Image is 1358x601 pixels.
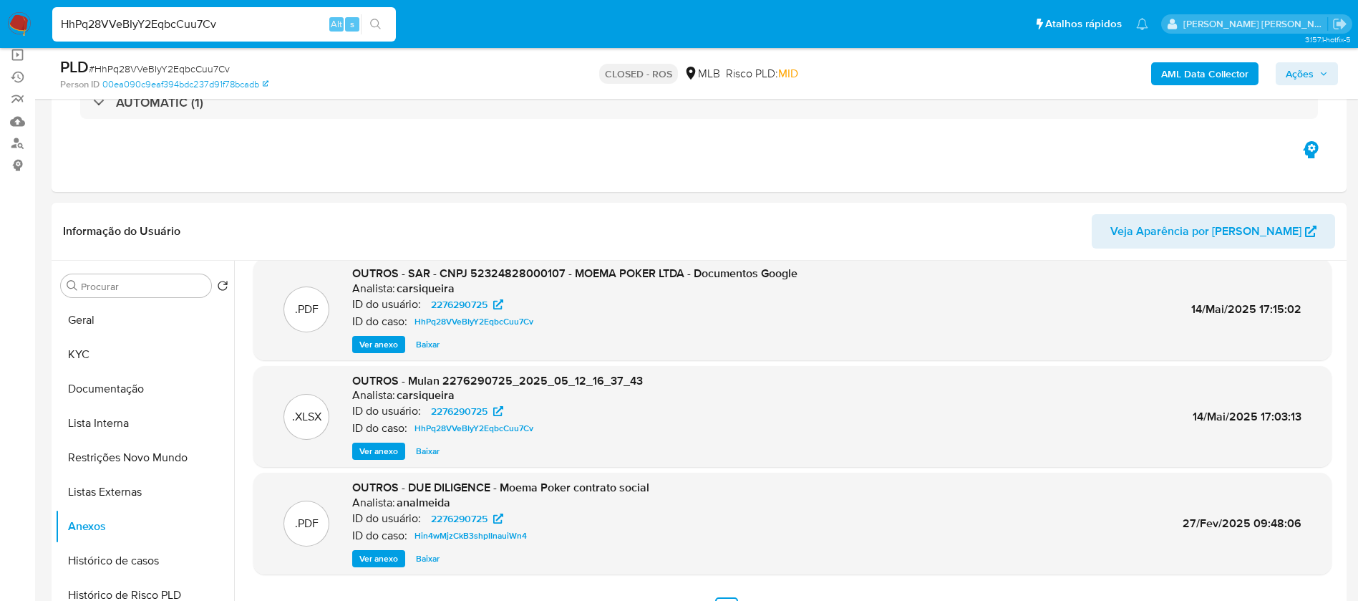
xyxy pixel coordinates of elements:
b: Person ID [60,78,100,91]
p: ID do caso: [352,314,407,329]
p: Analista: [352,388,395,403]
button: Listas Externas [55,475,234,509]
h6: analmeida [397,496,450,510]
button: search-icon [361,14,390,34]
b: AML Data Collector [1161,62,1248,85]
p: ID do caso: [352,421,407,436]
p: ID do usuário: [352,297,421,312]
input: Pesquise usuários ou casos... [52,15,396,34]
p: andreia.almeida@mercadolivre.com [1183,17,1328,31]
a: Notificações [1136,18,1148,30]
button: Procurar [67,280,78,292]
a: HhPq28VVeBIyY2EqbcCuu7Cv [409,313,539,330]
p: Analista: [352,282,395,296]
span: 2276290725 [431,296,488,313]
button: Geral [55,303,234,337]
span: Atalhos rápidos [1045,16,1122,32]
button: Ver anexo [352,443,405,460]
div: AUTOMATIC (1) [80,86,1318,119]
button: Histórico de casos [55,544,234,578]
span: Risco PLD: [726,66,798,82]
button: Documentação [55,372,234,406]
a: HhPq28VVeBIyY2EqbcCuu7Cv [409,420,539,437]
button: Restrições Novo Mundo [55,441,234,475]
a: 2276290725 [422,510,512,527]
button: Baixar [409,443,447,460]
span: Baixar [416,444,440,458]
p: Analista: [352,496,395,510]
span: OUTROS - SAR - CNPJ 52324828000107 - MOEMA POKER LTDA - Documentos Google [352,265,797,282]
h6: carsiqueira [397,282,455,296]
span: Baixar [416,337,440,352]
div: MLB [684,66,720,82]
a: Hin4wMjzCkB3shpIInauiWn4 [409,527,533,544]
button: AML Data Collector [1151,62,1258,85]
span: MID [778,65,798,82]
span: 2276290725 [431,510,488,527]
span: OUTROS - Mulan 2276290725_2025_05_12_16_37_43 [352,372,643,389]
a: 00ea090c9eaf394bdc237d91f78bcadb [102,78,268,91]
p: ID do usuário: [352,404,421,418]
button: Baixar [409,550,447,567]
span: 27/Fev/2025 09:48:06 [1183,515,1301,532]
span: Ver anexo [359,337,398,352]
span: Veja Aparência por [PERSON_NAME] [1110,214,1301,249]
button: Anexos [55,509,234,544]
span: Ações [1286,62,1314,85]
span: HhPq28VVeBIyY2EqbcCuu7Cv [414,420,533,437]
p: .XLSX [292,409,321,425]
p: CLOSED - ROS [599,64,678,84]
button: KYC [55,337,234,372]
span: 3.157.1-hotfix-5 [1305,34,1351,45]
button: Lista Interna [55,406,234,441]
p: .PDF [295,516,319,532]
input: Procurar [81,280,205,293]
a: Sair [1332,16,1347,32]
b: PLD [60,55,89,78]
button: Veja Aparência por [PERSON_NAME] [1092,214,1335,249]
h6: carsiqueira [397,388,455,403]
span: Ver anexo [359,552,398,566]
span: HhPq28VVeBIyY2EqbcCuu7Cv [414,313,533,330]
span: s [350,17,354,31]
p: ID do caso: [352,529,407,543]
span: # HhPq28VVeBIyY2EqbcCuu7Cv [89,62,230,76]
span: 14/Mai/2025 17:03:13 [1193,408,1301,425]
a: 2276290725 [422,403,512,420]
button: Ver anexo [352,550,405,567]
button: Ver anexo [352,336,405,353]
h3: AUTOMATIC (1) [116,95,203,110]
span: 2276290725 [431,403,488,420]
span: OUTROS - DUE DILIGENCE - Moema Poker contrato social [352,479,649,496]
span: Hin4wMjzCkB3shpIInauiWn4 [414,527,527,544]
span: Alt [331,17,342,31]
p: ID do usuário: [352,511,421,526]
button: Retornar ao pedido padrão [217,280,228,296]
p: .PDF [295,302,319,317]
a: 2276290725 [422,296,512,313]
span: Ver anexo [359,444,398,458]
button: Baixar [409,336,447,353]
button: Ações [1276,62,1338,85]
span: 14/Mai/2025 17:15:02 [1191,301,1301,317]
span: Baixar [416,552,440,566]
h1: Informação do Usuário [63,224,180,239]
